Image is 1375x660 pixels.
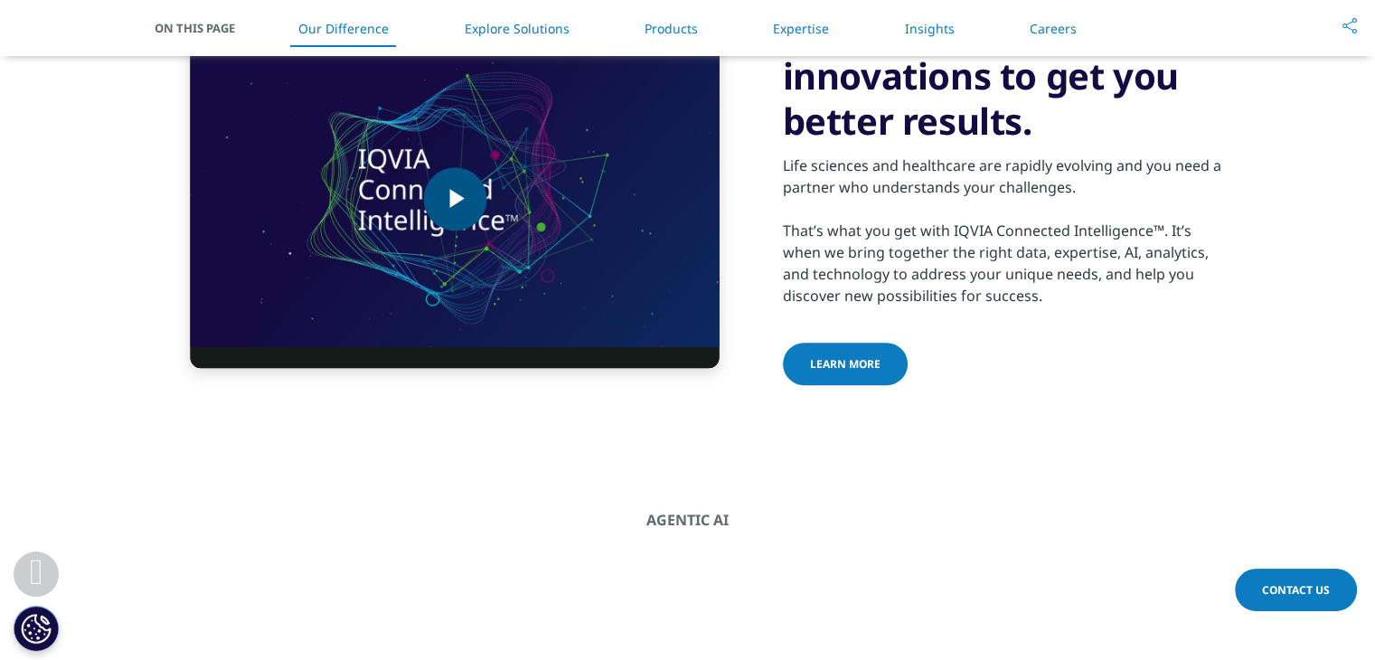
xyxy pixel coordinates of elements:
button: Cookies Settings [14,606,59,651]
a: Explore Solutions [464,20,569,37]
button: Play Video [423,167,486,231]
a: Products [645,20,698,37]
div: Life sciences and healthcare are rapidly evolving and you need a partner who understands your cha... [783,144,1221,306]
a: Expertise [773,20,829,37]
a: Our Difference [298,20,389,37]
a: Insights [904,20,954,37]
span: Contact Us [1262,582,1330,598]
video-js: Video Player [191,29,720,367]
a: Careers [1030,20,1077,37]
a: Learn more [783,343,908,385]
div: AGENTIC AI [245,511,1130,529]
span: On This Page [155,19,254,37]
a: Contact Us [1235,569,1357,611]
h3: Accelerating innovations to get you better results. [783,8,1221,144]
span: Learn more [810,356,881,372]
